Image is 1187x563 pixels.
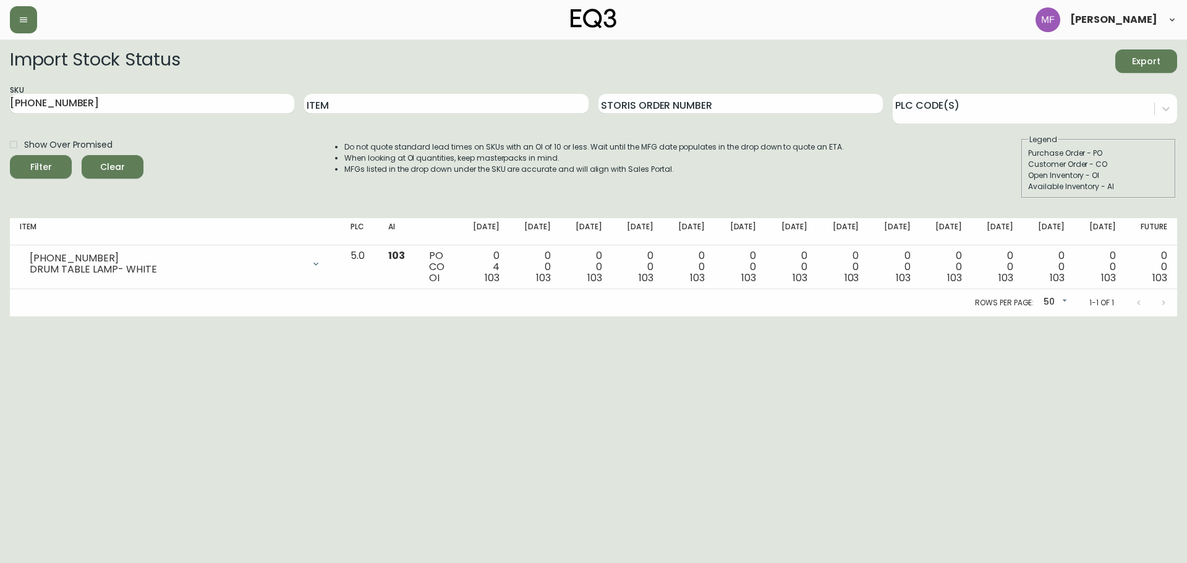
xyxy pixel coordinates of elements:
li: MFGs listed in the drop down under the SKU are accurate and will align with Sales Portal. [344,164,844,175]
th: [DATE] [612,218,663,245]
span: 103 [587,271,602,285]
h2: Import Stock Status [10,49,180,73]
th: [DATE] [1023,218,1074,245]
span: OI [429,271,440,285]
div: 0 0 [1136,250,1167,284]
div: 0 0 [725,250,756,284]
div: 0 0 [776,250,807,284]
th: [DATE] [663,218,715,245]
li: When looking at OI quantities, keep masterpacks in mind. [344,153,844,164]
img: logo [571,9,616,28]
li: Do not quote standard lead times on SKUs with an OI of 10 or less. Wait until the MFG date popula... [344,142,844,153]
th: [DATE] [561,218,612,245]
span: 103 [1152,271,1167,285]
span: 103 [690,271,705,285]
span: 103 [1050,271,1065,285]
div: Filter [30,159,52,175]
th: [DATE] [921,218,972,245]
span: 103 [388,248,405,263]
div: Purchase Order - PO [1028,148,1169,159]
div: DRUM TABLE LAMP- WHITE [30,264,304,275]
legend: Legend [1028,134,1058,145]
div: Available Inventory - AI [1028,181,1169,192]
th: [DATE] [1074,218,1126,245]
span: 103 [741,271,756,285]
th: [DATE] [817,218,869,245]
div: 0 0 [1084,250,1116,284]
th: [DATE] [715,218,766,245]
div: PO CO [429,250,448,284]
div: 0 0 [673,250,705,284]
td: 5.0 [341,245,378,289]
span: 103 [896,271,911,285]
th: Item [10,218,341,245]
th: Future [1126,218,1177,245]
th: PLC [341,218,378,245]
div: 0 0 [1033,250,1065,284]
th: [DATE] [458,218,509,245]
div: 0 0 [622,250,653,284]
p: Rows per page: [975,297,1034,308]
span: 103 [639,271,653,285]
span: Show Over Promised [24,138,113,151]
th: [DATE] [869,218,920,245]
button: Filter [10,155,72,179]
span: 103 [998,271,1013,285]
span: 103 [536,271,551,285]
span: Export [1125,54,1167,69]
span: 103 [1101,271,1116,285]
th: [DATE] [972,218,1023,245]
div: 0 0 [827,250,859,284]
span: Clear [91,159,134,175]
span: [PERSON_NAME] [1070,15,1157,25]
span: 103 [947,271,962,285]
div: [PHONE_NUMBER]DRUM TABLE LAMP- WHITE [20,250,331,277]
div: 0 0 [571,250,602,284]
span: 103 [845,271,859,285]
th: [DATE] [509,218,561,245]
span: 103 [793,271,807,285]
p: 1-1 of 1 [1089,297,1114,308]
div: 0 0 [982,250,1013,284]
div: 0 0 [930,250,962,284]
div: [PHONE_NUMBER] [30,253,304,264]
th: [DATE] [766,218,817,245]
div: 0 0 [519,250,551,284]
div: 50 [1039,292,1070,313]
span: 103 [485,271,500,285]
img: 5fd4d8da6c6af95d0810e1fe9eb9239f [1036,7,1060,32]
th: AI [378,218,419,245]
button: Export [1115,49,1177,73]
div: Open Inventory - OI [1028,170,1169,181]
div: 0 0 [879,250,910,284]
div: 0 4 [468,250,500,284]
div: Customer Order - CO [1028,159,1169,170]
button: Clear [82,155,143,179]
